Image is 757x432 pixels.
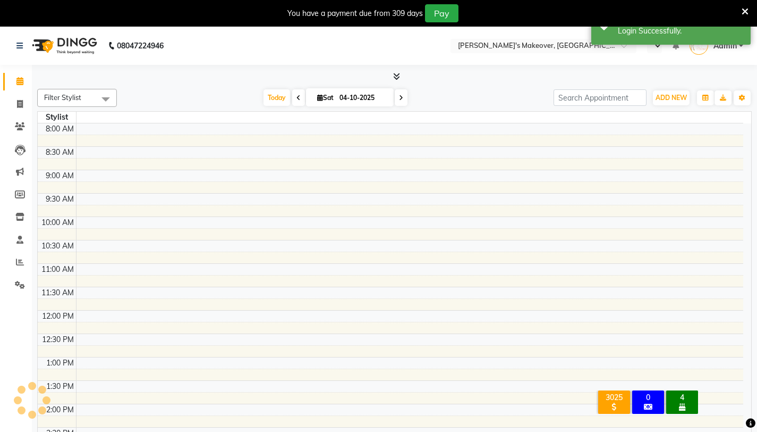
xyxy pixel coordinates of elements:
div: 10:00 AM [39,217,76,228]
input: 2025-10-04 [336,90,389,106]
input: Search Appointment [554,89,647,106]
b: 08047224946 [117,31,164,61]
div: 0 [634,393,662,402]
span: Filter Stylist [44,93,81,102]
div: 8:30 AM [44,147,76,158]
div: You have a payment due from 309 days [287,8,423,19]
div: Stylist [38,112,76,123]
div: 1:00 PM [44,358,76,369]
button: Pay [425,4,458,22]
div: 11:30 AM [39,287,76,298]
div: 4 [668,393,696,402]
div: 10:30 AM [39,240,76,252]
div: 12:00 PM [40,311,76,322]
button: ADD NEW [653,90,690,105]
span: Sat [314,94,336,102]
div: 11:00 AM [39,264,76,275]
span: ADD NEW [656,94,687,102]
span: Admin [713,40,737,52]
div: 1:30 PM [44,381,76,392]
img: Admin [690,36,708,55]
div: 8:00 AM [44,123,76,135]
span: Today [263,89,290,106]
div: 12:30 PM [40,334,76,345]
img: logo [27,31,100,61]
div: 3025 [600,393,628,402]
div: 9:00 AM [44,170,76,181]
div: 2:00 PM [44,404,76,416]
div: Login Successfully. [618,26,743,37]
div: 9:30 AM [44,194,76,205]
